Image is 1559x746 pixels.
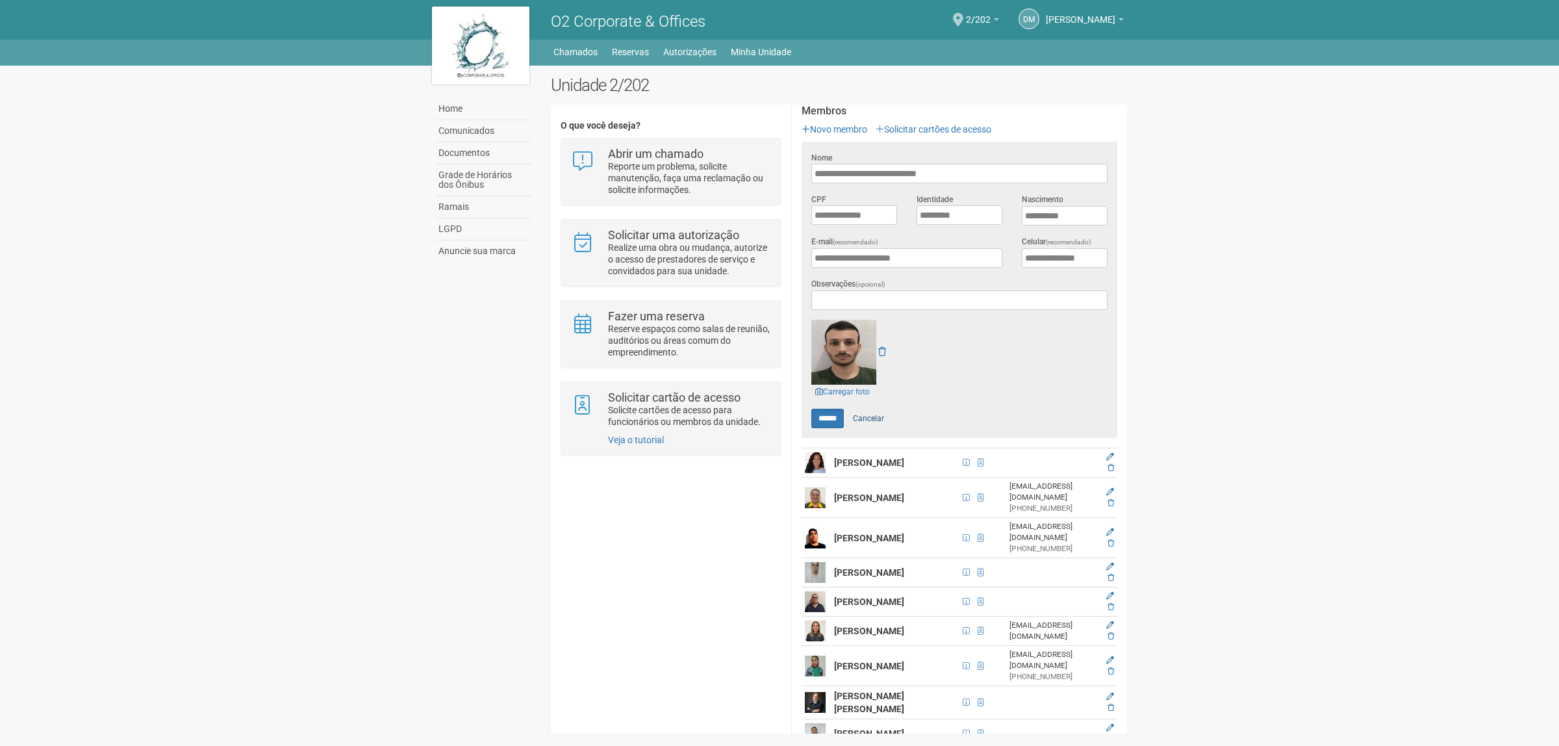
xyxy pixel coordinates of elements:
[856,281,885,288] span: (opcional)
[731,43,791,61] a: Minha Unidade
[1106,723,1114,732] a: Editar membro
[1106,487,1114,496] a: Editar membro
[571,148,770,196] a: Abrir um chamado Reporte um problema, solicite manutenção, faça uma reclamação ou solicite inform...
[1022,236,1091,248] label: Celular
[432,6,529,84] img: logo.jpg
[805,621,826,641] img: user.png
[1019,8,1039,29] a: DM
[811,236,878,248] label: E-mail
[1009,620,1098,642] div: [EMAIL_ADDRESS][DOMAIN_NAME]
[608,404,771,428] p: Solicite cartões de acesso para funcionários ou membros da unidade.
[553,43,598,61] a: Chamados
[811,278,885,290] label: Observações
[435,142,531,164] a: Documentos
[805,591,826,612] img: user.png
[966,16,999,27] a: 2/202
[1106,692,1114,701] a: Editar membro
[1108,703,1114,712] a: Excluir membro
[1108,632,1114,641] a: Excluir membro
[1009,521,1098,543] div: [EMAIL_ADDRESS][DOMAIN_NAME]
[608,228,739,242] strong: Solicitar uma autorização
[1108,463,1114,472] a: Excluir membro
[551,12,705,31] span: O2 Corporate & Offices
[834,567,904,578] strong: [PERSON_NAME]
[1106,562,1114,571] a: Editar membro
[608,309,705,323] strong: Fazer uma reserva
[1046,2,1115,25] span: DIEGO MEDEIROS
[802,105,1117,117] strong: Membros
[834,457,904,468] strong: [PERSON_NAME]
[1106,452,1114,461] a: Editar membro
[1009,503,1098,514] div: [PHONE_NUMBER]
[1009,481,1098,503] div: [EMAIL_ADDRESS][DOMAIN_NAME]
[846,409,891,428] a: Cancelar
[834,661,904,671] strong: [PERSON_NAME]
[1106,621,1114,630] a: Editar membro
[1046,16,1124,27] a: [PERSON_NAME]
[805,452,826,473] img: user.png
[608,242,771,277] p: Realize uma obra ou mudança, autorize o acesso de prestadores de serviço e convidados para sua un...
[608,323,771,358] p: Reserve espaços como salas de reunião, auditórios ou áreas comum do empreendimento.
[811,152,832,164] label: Nome
[608,147,703,161] strong: Abrir um chamado
[834,533,904,543] strong: [PERSON_NAME]
[1108,573,1114,582] a: Excluir membro
[811,194,826,205] label: CPF
[805,692,826,713] img: user.png
[1106,528,1114,537] a: Editar membro
[435,218,531,240] a: LGPD
[435,240,531,262] a: Anuncie sua marca
[571,392,770,428] a: Solicitar cartão de acesso Solicite cartões de acesso para funcionários ou membros da unidade.
[1022,194,1063,205] label: Nascimento
[1106,656,1114,665] a: Editar membro
[608,161,771,196] p: Reporte um problema, solicite manutenção, faça uma reclamação ou solicite informações.
[805,487,826,508] img: user.png
[811,320,876,385] img: GetFile
[435,98,531,120] a: Home
[805,562,826,583] img: user.png
[1009,543,1098,554] div: [PHONE_NUMBER]
[833,238,878,246] span: (recomendado)
[878,346,886,357] a: Remover
[802,124,867,135] a: Novo membro
[805,528,826,548] img: user.png
[1108,539,1114,548] a: Excluir membro
[1108,498,1114,508] a: Excluir membro
[811,385,874,399] a: Carregar foto
[663,43,716,61] a: Autorizações
[966,2,991,25] span: 2/202
[876,124,991,135] a: Solicitar cartões de acesso
[608,391,741,404] strong: Solicitar cartão de acesso
[834,691,904,714] strong: [PERSON_NAME] [PERSON_NAME]
[1009,649,1098,671] div: [EMAIL_ADDRESS][DOMAIN_NAME]
[435,164,531,196] a: Grade de Horários dos Ônibus
[1108,602,1114,611] a: Excluir membro
[1108,667,1114,676] a: Excluir membro
[834,493,904,503] strong: [PERSON_NAME]
[435,196,531,218] a: Ramais
[551,75,1127,95] h2: Unidade 2/202
[561,121,781,131] h4: O que você deseja?
[1106,591,1114,600] a: Editar membro
[834,728,904,739] strong: [PERSON_NAME]
[1009,671,1098,682] div: [PHONE_NUMBER]
[834,626,904,636] strong: [PERSON_NAME]
[1046,238,1091,246] span: (recomendado)
[435,120,531,142] a: Comunicados
[612,43,649,61] a: Reservas
[834,597,904,607] strong: [PERSON_NAME]
[608,435,664,445] a: Veja o tutorial
[805,656,826,676] img: user.png
[917,194,953,205] label: Identidade
[571,311,770,358] a: Fazer uma reserva Reserve espaços como salas de reunião, auditórios ou áreas comum do empreendime...
[571,229,770,277] a: Solicitar uma autorização Realize uma obra ou mudança, autorize o acesso de prestadores de serviç...
[805,723,826,744] img: user.png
